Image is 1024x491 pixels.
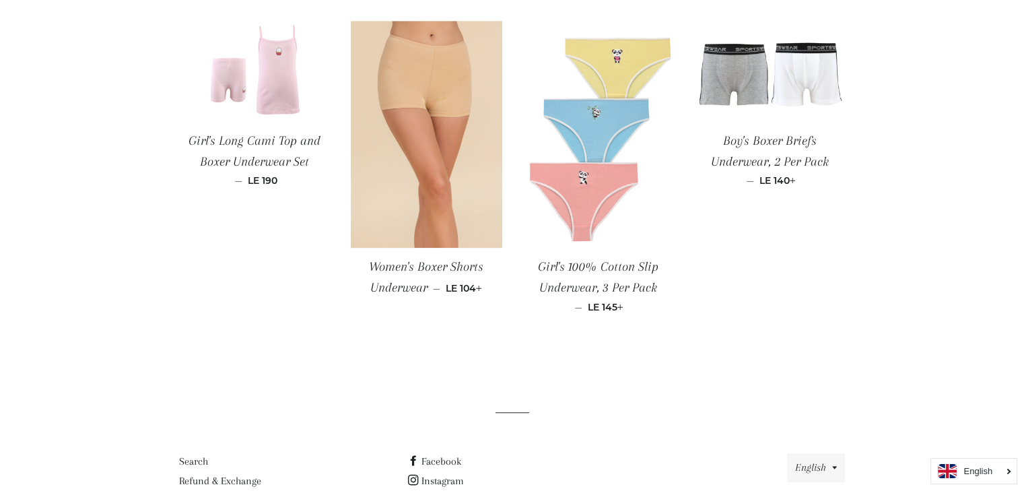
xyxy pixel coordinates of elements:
[787,453,845,482] button: English
[369,259,483,295] span: Women's Boxer Shorts Underwear
[938,464,1010,478] a: English
[179,122,331,199] a: Girl's Long Cami Top and Boxer Underwear Set — LE 190
[588,301,623,313] span: LE 145
[407,455,460,467] a: Facebook
[538,259,658,295] span: Girl's 100% Cotton Slip Underwear, 3 Per Pack
[522,248,674,325] a: Girl's 100% Cotton Slip Underwear, 3 Per Pack — LE 145
[711,133,829,169] span: Boy's Boxer Briefs Underwear, 2 Per Pack
[694,122,846,199] a: Boy's Boxer Briefs Underwear, 2 Per Pack — LE 140
[235,174,242,187] span: —
[179,455,208,467] a: Search
[446,282,482,294] span: LE 104
[351,248,502,308] a: Women's Boxer Shorts Underwear — LE 104
[248,174,277,187] span: LE 190
[575,301,582,313] span: —
[179,475,261,487] a: Refund & Exchange
[407,475,463,487] a: Instagram
[189,133,320,169] span: Girl's Long Cami Top and Boxer Underwear Set
[759,174,796,187] span: LE 140
[433,282,440,294] span: —
[747,174,754,187] span: —
[963,467,992,476] i: English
